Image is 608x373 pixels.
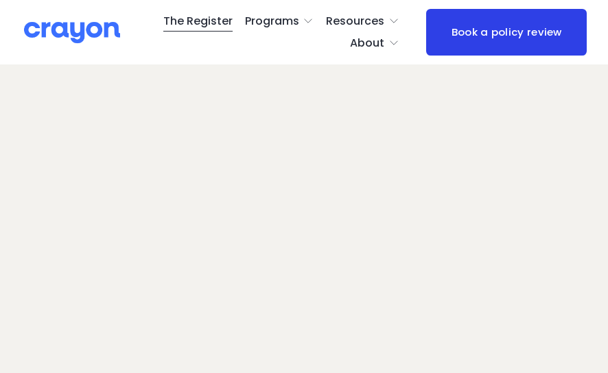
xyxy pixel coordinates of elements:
a: folder dropdown [326,10,399,32]
span: Programs [245,12,299,32]
a: folder dropdown [245,10,314,32]
a: The Register [163,10,233,32]
span: About [350,34,384,53]
img: Crayon [24,21,120,45]
a: Book a policy review [426,9,587,56]
a: folder dropdown [350,32,399,54]
span: Resources [326,12,384,32]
